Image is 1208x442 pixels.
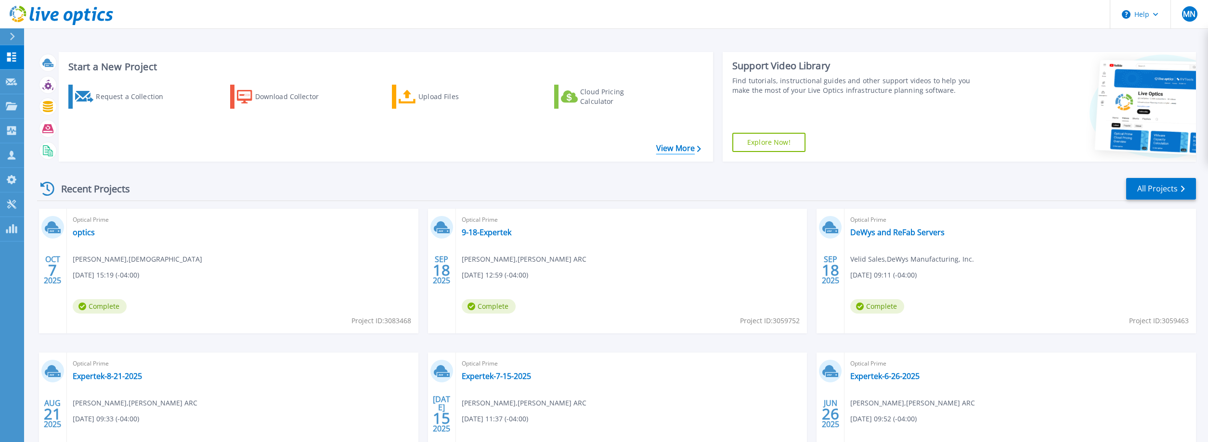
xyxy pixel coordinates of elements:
[850,358,1190,369] span: Optical Prime
[73,371,142,381] a: Expertek-8-21-2025
[580,87,657,106] div: Cloud Pricing Calculator
[732,76,977,95] div: Find tutorials, instructional guides and other support videos to help you make the most of your L...
[68,62,701,72] h3: Start a New Project
[392,85,499,109] a: Upload Files
[850,270,917,280] span: [DATE] 09:11 (-04:00)
[850,371,920,381] a: Expertek-6-26-2025
[850,227,945,237] a: DeWys and ReFab Servers
[48,266,57,274] span: 7
[850,398,975,408] span: [PERSON_NAME] , [PERSON_NAME] ARC
[462,358,802,369] span: Optical Prime
[44,410,61,418] span: 21
[43,253,62,288] div: OCT 2025
[462,215,802,225] span: Optical Prime
[1129,316,1189,326] span: Project ID: 3059463
[462,227,511,237] a: 9-18-Expertek
[822,410,839,418] span: 26
[73,299,127,314] span: Complete
[822,266,839,274] span: 18
[432,396,451,431] div: [DATE] 2025
[73,227,95,237] a: optics
[351,316,411,326] span: Project ID: 3083468
[850,215,1190,225] span: Optical Prime
[432,253,451,288] div: SEP 2025
[821,396,840,431] div: JUN 2025
[433,414,450,422] span: 15
[462,254,586,265] span: [PERSON_NAME] , [PERSON_NAME] ARC
[68,85,176,109] a: Request a Collection
[740,316,800,326] span: Project ID: 3059752
[462,398,586,408] span: [PERSON_NAME] , [PERSON_NAME] ARC
[1126,178,1196,200] a: All Projects
[462,371,531,381] a: Expertek-7-15-2025
[554,85,662,109] a: Cloud Pricing Calculator
[73,270,139,280] span: [DATE] 15:19 (-04:00)
[255,87,332,106] div: Download Collector
[821,253,840,288] div: SEP 2025
[462,414,528,424] span: [DATE] 11:37 (-04:00)
[418,87,495,106] div: Upload Files
[37,177,143,201] div: Recent Projects
[43,396,62,431] div: AUG 2025
[230,85,338,109] a: Download Collector
[732,60,977,72] div: Support Video Library
[850,299,904,314] span: Complete
[462,270,528,280] span: [DATE] 12:59 (-04:00)
[73,254,202,265] span: [PERSON_NAME] , [DEMOGRAPHIC_DATA]
[462,299,516,314] span: Complete
[850,254,974,265] span: Velid Sales , DeWys Manufacturing, Inc.
[73,414,139,424] span: [DATE] 09:33 (-04:00)
[850,414,917,424] span: [DATE] 09:52 (-04:00)
[73,398,197,408] span: [PERSON_NAME] , [PERSON_NAME] ARC
[73,215,413,225] span: Optical Prime
[73,358,413,369] span: Optical Prime
[1183,10,1195,18] span: MN
[96,87,173,106] div: Request a Collection
[433,266,450,274] span: 18
[732,133,805,152] a: Explore Now!
[656,144,701,153] a: View More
